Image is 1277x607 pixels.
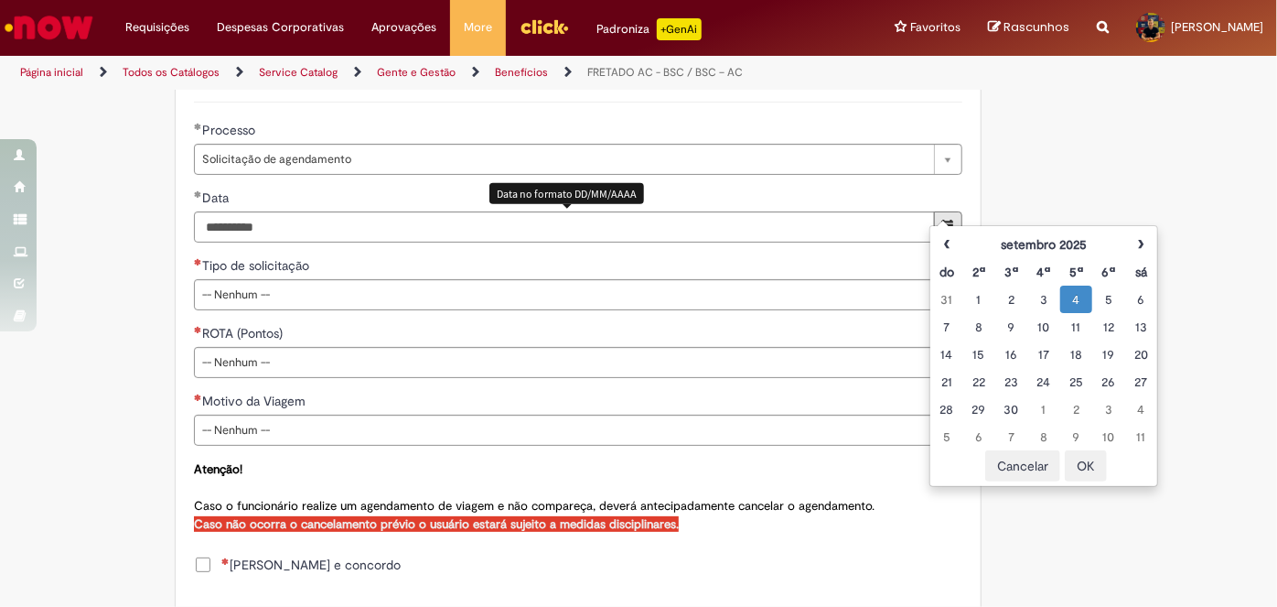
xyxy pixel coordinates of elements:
a: FRETADO AC - BSC / BSC – AC [587,65,743,80]
span: Tipo de solicitação [202,257,313,274]
span: Data [202,190,232,206]
div: 10 October 2025 Friday [1097,428,1120,446]
img: ServiceNow [2,9,96,46]
span: More [464,18,492,37]
span: Requisições [125,18,189,37]
div: 07 October 2025 Tuesday [1000,428,1023,446]
div: 25 September 2025 Thursday [1065,373,1088,391]
span: Obrigatório Preenchido [194,123,202,130]
div: 23 September 2025 Tuesday [1000,373,1023,391]
div: 05 October 2025 Sunday [935,428,958,446]
div: 30 September 2025 Tuesday [1000,400,1023,418]
div: 06 October 2025 Monday [968,428,991,446]
th: setembro 2025. Alternar mês [963,231,1125,258]
span: Motivo da Viagem [202,393,309,409]
span: Necessários [194,258,202,266]
div: 07 September 2025 Sunday [935,318,958,336]
ul: Trilhas de página [14,56,838,90]
span: Despesas Corporativas [217,18,344,37]
span: Caso o funcionário realize um agendamento de viagem e não compareça, deverá antecipadamente cance... [194,461,875,532]
th: Próximo mês [1125,231,1157,258]
div: 28 September 2025 Sunday [935,400,958,418]
div: 14 September 2025 Sunday [935,345,958,363]
button: Mostrar calendário para Data [934,211,962,243]
div: 18 September 2025 Thursday [1065,345,1088,363]
span: [PERSON_NAME] e concordo [221,556,401,574]
div: Escolher data [929,225,1158,487]
div: 10 September 2025 Wednesday [1032,318,1055,336]
div: 06 September 2025 Saturday [1130,290,1153,309]
th: Terça-feira [995,258,1027,286]
div: 04 October 2025 Saturday [1130,400,1153,418]
div: 22 September 2025 Monday [968,373,991,391]
div: 21 September 2025 Sunday [935,373,958,391]
th: Mês anterior [930,231,962,258]
a: Rascunhos [988,19,1069,37]
span: Obrigatório Preenchido [194,190,202,198]
th: Sexta-feira [1092,258,1124,286]
a: Página inicial [20,65,83,80]
div: 26 September 2025 Friday [1097,373,1120,391]
a: Gente e Gestão [377,65,456,80]
span: Favoritos [910,18,960,37]
div: 24 September 2025 Wednesday [1032,373,1055,391]
div: 29 September 2025 Monday [968,400,991,418]
span: -- Nenhum -- [202,348,925,377]
div: 03 October 2025 Friday [1097,400,1120,418]
span: Necessários [194,326,202,333]
div: 16 September 2025 Tuesday [1000,345,1023,363]
a: Benefícios [495,65,548,80]
strong: Caso não ocorra o cancelamento prévio o usuário estará sujeito a medidas disciplinares. [194,516,679,532]
img: click_logo_yellow_360x200.png [520,13,569,40]
div: 27 September 2025 Saturday [1130,373,1153,391]
span: Solicitação de agendamento [202,145,925,174]
div: 13 September 2025 Saturday [1130,318,1153,336]
div: 12 September 2025 Friday [1097,318,1120,336]
div: 15 September 2025 Monday [968,345,991,363]
div: 11 October 2025 Saturday [1130,428,1153,446]
span: [PERSON_NAME] [1171,19,1263,35]
input: Data 04 September 2025 Thursday [194,211,935,243]
div: 08 September 2025 Monday [968,318,991,336]
th: Quarta-feira [1027,258,1059,286]
span: -- Nenhum -- [202,416,925,445]
span: Rascunhos [1003,18,1069,36]
div: 02 September 2025 Tuesday [1000,290,1023,309]
th: Sábado [1125,258,1157,286]
div: Padroniza [596,18,702,40]
th: Segunda-feira [963,258,995,286]
div: 03 September 2025 Wednesday [1032,290,1055,309]
div: Data no formato DD/MM/AAAA [489,183,644,204]
span: Processo [202,122,259,138]
div: 02 October 2025 Thursday [1065,400,1088,418]
button: OK [1065,450,1107,482]
span: Necessários [221,558,230,565]
span: Necessários [194,394,202,401]
div: 09 September 2025 Tuesday [1000,318,1023,336]
div: 01 September 2025 Monday [968,290,991,309]
div: 08 October 2025 Wednesday [1032,428,1055,446]
a: Todos os Catálogos [123,65,220,80]
div: 20 September 2025 Saturday [1130,345,1153,363]
div: O seletor de data foi aberto.04 September 2025 Thursday [1065,290,1088,309]
div: 05 September 2025 Friday [1097,290,1120,309]
p: +GenAi [657,18,702,40]
div: 17 September 2025 Wednesday [1032,345,1055,363]
div: 11 September 2025 Thursday [1065,318,1088,336]
div: 01 October 2025 Wednesday [1032,400,1055,418]
span: -- Nenhum -- [202,280,925,309]
strong: Atenção! [194,461,242,477]
button: Cancelar [985,450,1060,482]
div: 09 October 2025 Thursday [1065,428,1088,446]
th: Domingo [930,258,962,286]
a: Service Catalog [259,65,338,80]
div: 19 September 2025 Friday [1097,345,1120,363]
th: Quinta-feira [1060,258,1092,286]
span: Aprovações [371,18,436,37]
span: ROTA (Pontos) [202,325,286,341]
div: 31 August 2025 Sunday [935,290,958,309]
